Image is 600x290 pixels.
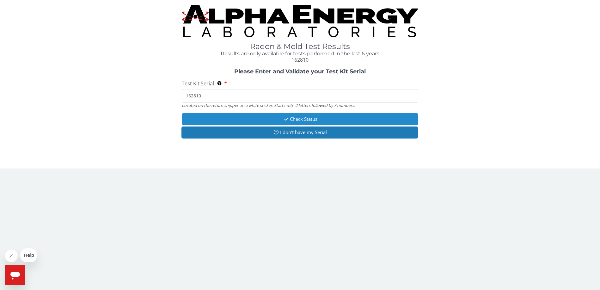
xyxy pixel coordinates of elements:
h1: Radon & Mold Test Results [182,42,418,51]
img: TightCrop.jpg [182,5,418,37]
span: 162810 [291,56,309,63]
iframe: Message from company [20,248,37,262]
h4: Results are only available for tests performed in the last 6 years [182,51,418,57]
button: I don't have my Serial [181,126,418,138]
strong: Please Enter and Validate your Test Kit Serial [234,68,366,75]
iframe: Close message [5,250,18,262]
span: Test Kit Serial [182,80,214,87]
iframe: Button to launch messaging window [5,265,25,285]
button: Check Status [182,113,418,125]
div: Located on the return shipper on a white sticker. Starts with 2 letters followed by 7 numbers. [182,102,418,108]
